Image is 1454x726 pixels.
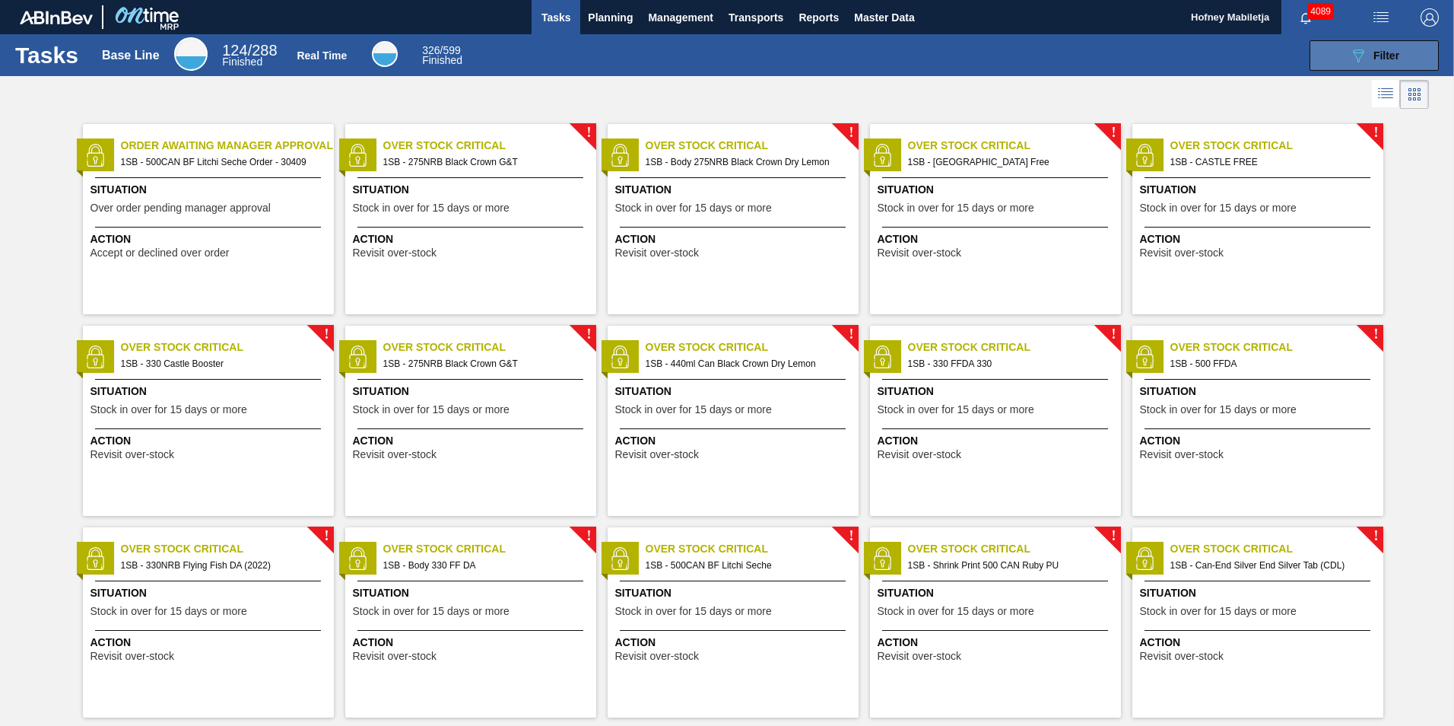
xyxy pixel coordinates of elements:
[1170,339,1383,355] span: Over Stock Critical
[646,355,846,372] span: 1SB - 440ml Can Black Crown Dry Lemon
[324,530,329,542] span: !
[615,651,699,662] span: Revisit over-stock
[1140,247,1224,259] span: Revisit over-stock
[90,635,330,651] span: Action
[1421,8,1439,27] img: Logout
[222,56,262,68] span: Finished
[324,329,329,340] span: !
[878,202,1034,214] span: Stock in over for 15 days or more
[121,154,322,170] span: 1SB - 500CAN BF Litchi Seche Order - 30409
[646,154,846,170] span: 1SB - Body 275NRB Black Crown Dry Lemon
[648,8,713,27] span: Management
[1140,384,1379,400] span: Situation
[871,547,894,570] img: status
[849,329,853,340] span: !
[90,384,330,400] span: Situation
[1140,404,1297,416] span: Stock in over for 15 days or more
[1372,80,1400,109] div: List Vision
[646,339,859,355] span: Over Stock Critical
[615,606,772,617] span: Stock in over for 15 days or more
[798,8,839,27] span: Reports
[646,541,859,557] span: Over Stock Critical
[84,144,106,167] img: status
[383,138,596,154] span: Over Stock Critical
[908,355,1109,372] span: 1SB - 330 FFDA 330
[878,231,1117,247] span: Action
[586,127,591,139] span: !
[121,138,334,154] span: Order Awaiting Manager Approval
[1170,355,1371,372] span: 1SB - 500 FFDA
[878,449,961,460] span: Revisit over-stock
[1140,606,1297,617] span: Stock in over for 15 days or more
[121,557,322,574] span: 1SB - 330NRB Flying Fish DA (2022)
[346,547,369,570] img: status
[908,339,1121,355] span: Over Stock Critical
[878,651,961,662] span: Revisit over-stock
[615,182,855,198] span: Situation
[353,182,592,198] span: Situation
[222,42,247,59] span: 124
[102,49,160,62] div: Base Line
[90,404,247,416] span: Stock in over for 15 days or more
[1372,8,1390,27] img: userActions
[353,247,437,259] span: Revisit over-stock
[1170,541,1383,557] span: Over Stock Critical
[878,182,1117,198] span: Situation
[353,635,592,651] span: Action
[1170,138,1383,154] span: Over Stock Critical
[615,247,699,259] span: Revisit over-stock
[222,42,277,59] span: / 288
[908,557,1109,574] span: 1SB - Shrink Print 500 CAN Ruby PU
[353,606,510,617] span: Stock in over for 15 days or more
[615,635,855,651] span: Action
[1373,49,1399,62] span: Filter
[1140,449,1224,460] span: Revisit over-stock
[1373,329,1378,340] span: !
[615,231,855,247] span: Action
[90,231,330,247] span: Action
[1111,127,1116,139] span: !
[1140,202,1297,214] span: Stock in over for 15 days or more
[608,144,631,167] img: status
[121,355,322,372] span: 1SB - 330 Castle Booster
[1133,547,1156,570] img: status
[729,8,783,27] span: Transports
[90,182,330,198] span: Situation
[615,384,855,400] span: Situation
[586,329,591,340] span: !
[539,8,573,27] span: Tasks
[878,606,1034,617] span: Stock in over for 15 days or more
[15,46,82,64] h1: Tasks
[871,345,894,368] img: status
[353,404,510,416] span: Stock in over for 15 days or more
[383,541,596,557] span: Over Stock Critical
[586,530,591,542] span: !
[1140,585,1379,601] span: Situation
[353,384,592,400] span: Situation
[1373,530,1378,542] span: !
[297,49,347,62] div: Real Time
[353,585,592,601] span: Situation
[878,384,1117,400] span: Situation
[383,557,584,574] span: 1SB - Body 330 FF DA
[84,547,106,570] img: status
[346,144,369,167] img: status
[1111,530,1116,542] span: !
[878,247,961,259] span: Revisit over-stock
[90,606,247,617] span: Stock in over for 15 days or more
[353,231,592,247] span: Action
[174,37,208,71] div: Base Line
[353,449,437,460] span: Revisit over-stock
[878,585,1117,601] span: Situation
[383,355,584,372] span: 1SB - 275NRB Black Crown G&T
[422,44,461,56] span: / 599
[1140,182,1379,198] span: Situation
[615,404,772,416] span: Stock in over for 15 days or more
[346,345,369,368] img: status
[1400,80,1429,109] div: Card Vision
[1307,3,1334,20] span: 4089
[422,44,440,56] span: 326
[1170,557,1371,574] span: 1SB - Can-End Silver End Silver Tab (CDL)
[878,433,1117,449] span: Action
[615,449,699,460] span: Revisit over-stock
